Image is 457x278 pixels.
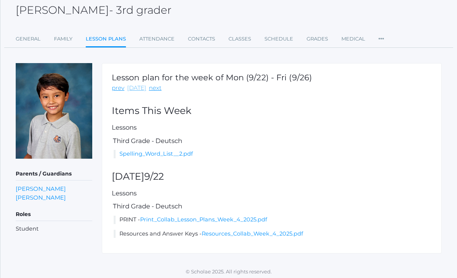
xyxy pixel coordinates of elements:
[16,184,66,193] a: [PERSON_NAME]
[341,31,365,47] a: Medical
[16,225,92,233] li: Student
[112,137,432,144] h5: Third Grade - Deutsch
[0,268,457,276] p: © Scholae 2025. All rights reserved.
[112,73,312,82] h1: Lesson plan for the week of Mon (9/22) - Fri (9/26)
[112,171,432,182] h2: [DATE]
[188,31,215,47] a: Contacts
[16,63,92,159] img: Owen Zeller
[264,31,293,47] a: Schedule
[127,84,146,93] a: [DATE]
[16,167,92,180] h5: Parents / Guardians
[112,203,432,210] h5: Third Grade - Deutsch
[112,106,432,116] h2: Items This Week
[228,31,251,47] a: Classes
[16,208,92,221] h5: Roles
[16,31,41,47] a: General
[149,84,162,93] a: next
[119,150,193,157] a: Spelling_Word_List__2.pdf
[139,31,175,47] a: Attendance
[144,171,164,182] span: 9/22
[16,193,66,202] a: [PERSON_NAME]
[112,190,432,197] h5: Lessons
[307,31,328,47] a: Grades
[109,3,171,16] span: - 3rd grader
[140,216,267,223] a: Print_Collab_Lesson_Plans_Week_4_2025.pdf
[16,4,171,16] h2: [PERSON_NAME]
[202,230,303,237] a: Resources_Collab_Week_4_2025.pdf
[114,230,432,238] li: Resources and Answer Keys -
[112,84,124,93] a: prev
[54,31,72,47] a: Family
[86,31,126,48] a: Lesson Plans
[112,124,432,131] h5: Lessons
[114,216,432,224] li: PRINT -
